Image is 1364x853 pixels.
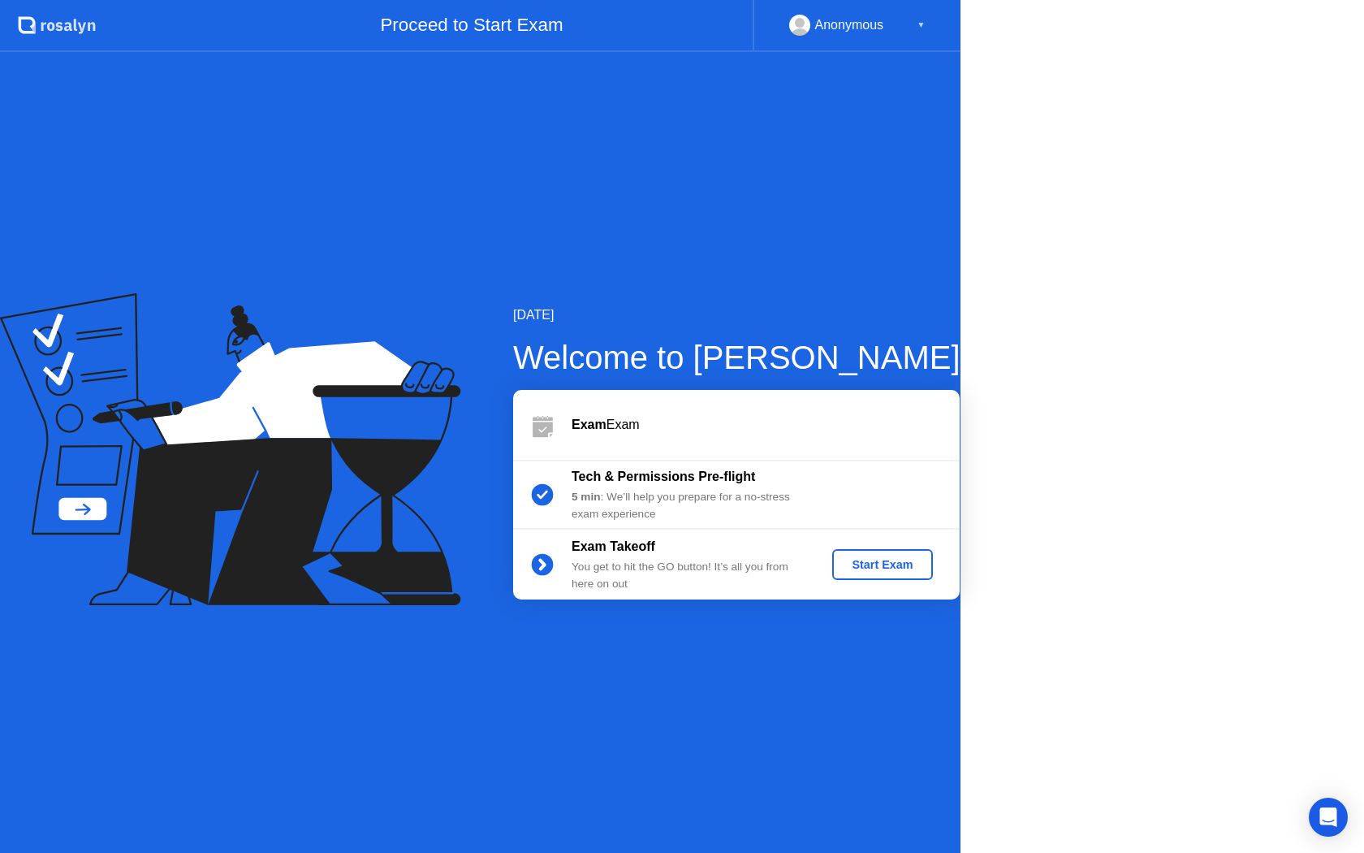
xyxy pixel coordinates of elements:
[832,549,932,580] button: Start Exam
[572,559,805,592] div: You get to hit the GO button! It’s all you from here on out
[572,418,606,431] b: Exam
[572,539,655,553] b: Exam Takeoff
[572,489,805,522] div: : We’ll help you prepare for a no-stress exam experience
[513,333,960,382] div: Welcome to [PERSON_NAME]
[1309,798,1348,837] div: Open Intercom Messenger
[917,15,925,36] div: ▼
[572,491,601,503] b: 5 min
[572,470,755,483] b: Tech & Permissions Pre-flight
[815,15,884,36] div: Anonymous
[513,305,960,325] div: [DATE]
[839,558,926,571] div: Start Exam
[572,415,960,435] div: Exam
